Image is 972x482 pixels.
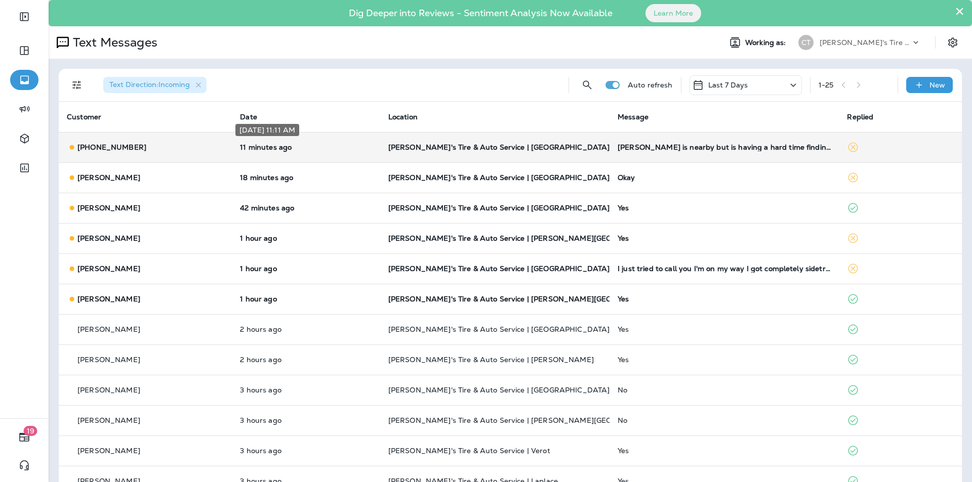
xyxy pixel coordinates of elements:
p: Oct 7, 2025 09:07 AM [240,356,372,364]
p: Oct 7, 2025 07:56 AM [240,447,372,455]
p: [PERSON_NAME] [77,265,140,273]
div: No [618,416,831,424]
div: No [618,386,831,394]
span: [PERSON_NAME]'s Tire & Auto Service | [GEOGRAPHIC_DATA] [388,143,610,152]
span: [PERSON_NAME]'s Tire & Auto Service | [GEOGRAPHIC_DATA] [388,385,610,395]
button: Settings [944,33,962,52]
p: Oct 7, 2025 08:23 AM [240,386,372,394]
p: Last 7 Days [708,81,748,89]
span: [PERSON_NAME]'s Tire & Auto Service | [GEOGRAPHIC_DATA] [388,173,610,182]
div: Yes [618,356,831,364]
span: [PERSON_NAME]'s Tire & Auto Service | [GEOGRAPHIC_DATA] [388,264,610,273]
p: New [929,81,945,89]
p: [PERSON_NAME] [77,447,140,455]
p: Oct 7, 2025 09:07 AM [240,325,372,333]
div: Yes [618,204,831,212]
span: Location [388,112,418,121]
p: Dig Deeper into Reviews - Sentiment Analysis Now Available [319,12,642,15]
span: [PERSON_NAME]'s Tire & Auto Service | Verot [388,446,550,455]
p: Oct 7, 2025 11:11 AM [240,143,372,151]
div: Yes [618,447,831,455]
p: [PERSON_NAME] [77,386,140,394]
div: Yes [618,325,831,333]
div: Yes [618,234,831,242]
p: [PERSON_NAME] [77,295,140,303]
button: Search Messages [577,75,597,95]
button: Expand Sidebar [10,7,38,27]
p: [PERSON_NAME] [77,356,140,364]
p: Text Messages [69,35,157,50]
p: [PHONE_NUMBER] [77,143,146,151]
span: 19 [24,426,37,436]
span: Text Direction : Incoming [109,80,190,89]
p: Oct 7, 2025 09:55 AM [240,295,372,303]
span: [PERSON_NAME]'s Tire & Auto Service | [PERSON_NAME][GEOGRAPHIC_DATA] [388,294,673,303]
span: Working as: [745,38,788,47]
div: Text Direction:Incoming [103,77,207,93]
div: [DATE] 11:11 AM [235,124,299,136]
span: [PERSON_NAME]'s Tire & Auto Service | [GEOGRAPHIC_DATA] [388,325,610,334]
p: [PERSON_NAME] [77,325,140,333]
span: Date [240,112,257,121]
p: Oct 7, 2025 10:16 AM [240,265,372,273]
span: [PERSON_NAME]'s Tire & Auto Service | [PERSON_NAME] [388,355,594,364]
button: 19 [10,427,38,447]
p: [PERSON_NAME]'s Tire & Auto [820,38,911,47]
div: Yes [618,295,831,303]
button: Filters [67,75,87,95]
span: Message [618,112,649,121]
p: Auto refresh [628,81,673,89]
p: Oct 7, 2025 10:20 AM [240,234,372,242]
p: [PERSON_NAME] [77,204,140,212]
p: Oct 7, 2025 08:02 AM [240,416,372,424]
span: Customer [67,112,101,121]
span: [PERSON_NAME]'s Tire & Auto Service | [PERSON_NAME][GEOGRAPHIC_DATA] [388,234,673,243]
span: Replied [847,112,873,121]
span: [PERSON_NAME]'s Tire & Auto Service | [GEOGRAPHIC_DATA] [388,203,610,212]
div: Okay [618,173,831,182]
span: [PERSON_NAME]'s Tire & Auto Service | [PERSON_NAME][GEOGRAPHIC_DATA] [388,416,673,425]
p: Oct 7, 2025 10:40 AM [240,204,372,212]
button: Learn More [645,4,701,22]
p: [PERSON_NAME] [77,173,140,182]
div: CT [798,35,814,50]
p: [PERSON_NAME] [77,416,140,424]
p: [PERSON_NAME] [77,234,140,242]
p: Oct 7, 2025 11:04 AM [240,173,372,182]
div: I just tried to call you I'm on my way I got completely sidetracked a friend of mine hit the curb... [618,265,831,273]
div: 1 - 25 [819,81,834,89]
button: Close [955,3,964,19]
div: Derissa is nearby but is having a hard time finding your address. Try calling or texting them at ... [618,143,831,151]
